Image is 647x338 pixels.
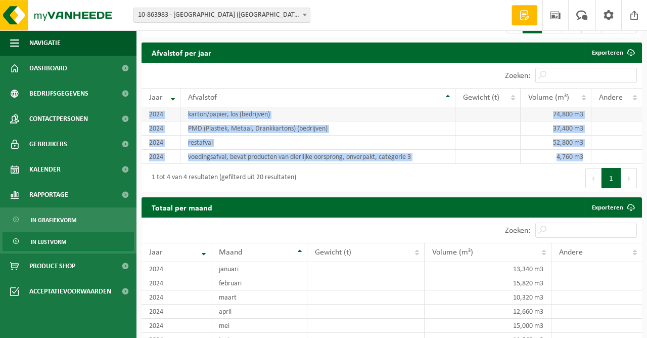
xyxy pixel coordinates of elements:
span: Afvalstof [188,94,217,102]
td: 15,000 m3 [425,319,551,333]
td: 2024 [142,262,211,276]
td: april [211,305,307,319]
td: voedingsafval, bevat producten van dierlijke oorsprong, onverpakt, categorie 3 [180,150,455,164]
span: Andere [559,248,583,257]
td: 13,340 m3 [425,262,551,276]
td: PMD (Plastiek, Metaal, Drankkartons) (bedrijven) [180,121,455,136]
a: In grafiekvorm [3,210,134,229]
td: karton/papier, los (bedrijven) [180,107,455,121]
span: Jaar [149,248,163,257]
div: 1 tot 4 van 4 resultaten (gefilterd uit 20 resultaten) [147,169,296,187]
span: Andere [599,94,623,102]
span: Bedrijfsgegevens [29,81,88,106]
td: 2024 [142,121,180,136]
span: In grafiekvorm [31,210,76,230]
span: Maand [219,248,242,257]
td: 15,820 m3 [425,276,551,290]
span: Navigatie [29,30,61,56]
td: 2024 [142,136,180,150]
span: Volume (m³) [528,94,569,102]
span: Acceptatievoorwaarden [29,279,111,304]
span: 10-863983 - KAS CAMPUS WEST (DEMATIC) - ANTWERPEN [133,8,310,23]
span: Kalender [29,157,61,182]
span: Gewicht (t) [463,94,499,102]
td: 2024 [142,319,211,333]
a: In lijstvorm [3,232,134,251]
td: restafval [180,136,455,150]
span: Volume (m³) [432,248,473,257]
td: 2024 [142,305,211,319]
span: Dashboard [29,56,67,81]
button: Next [621,168,637,188]
h2: Afvalstof per jaar [142,43,221,62]
td: 2024 [142,276,211,290]
span: Jaar [149,94,163,102]
span: Rapportage [29,182,68,207]
span: 10-863983 - KAS CAMPUS WEST (DEMATIC) - ANTWERPEN [134,8,310,22]
button: 1 [602,168,621,188]
span: Contactpersonen [29,106,88,132]
label: Zoeken: [505,227,530,235]
td: maart [211,290,307,305]
td: februari [211,276,307,290]
td: 74,800 m3 [521,107,591,121]
td: mei [211,319,307,333]
span: Product Shop [29,254,75,279]
label: Zoeken: [505,72,530,80]
td: 2024 [142,107,180,121]
td: 12,660 m3 [425,305,551,319]
td: 2024 [142,290,211,305]
span: Gebruikers [29,132,67,157]
td: 2024 [142,150,180,164]
td: 10,320 m3 [425,290,551,305]
a: Exporteren [584,197,641,218]
td: januari [211,262,307,276]
a: Exporteren [584,43,641,63]
button: Previous [585,168,602,188]
td: 52,800 m3 [521,136,591,150]
td: 37,400 m3 [521,121,591,136]
h2: Totaal per maand [142,197,222,217]
td: 4,760 m3 [521,150,591,164]
span: In lijstvorm [31,232,66,251]
span: Gewicht (t) [315,248,351,257]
